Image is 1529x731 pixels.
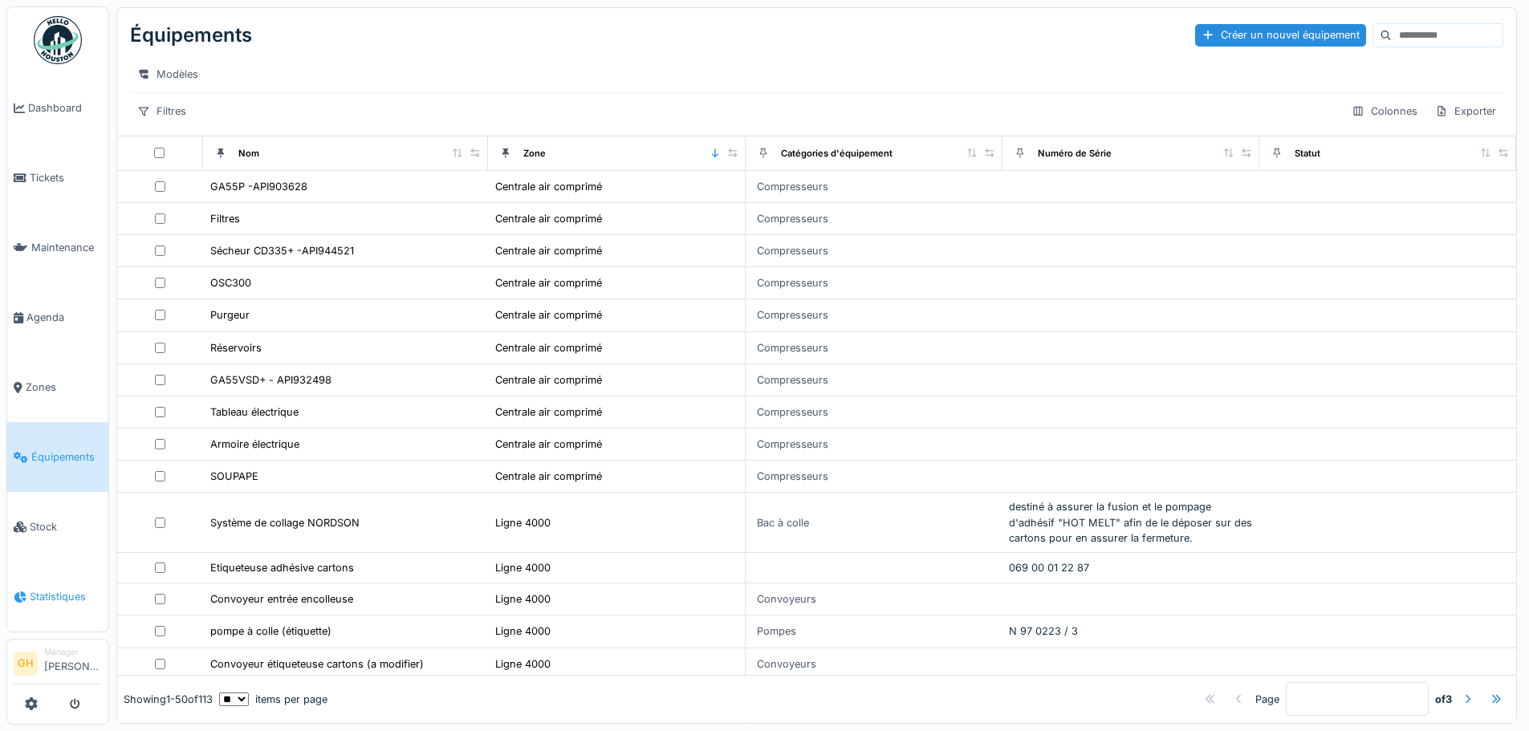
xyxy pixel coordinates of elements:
[14,646,102,684] a: GH Manager[PERSON_NAME]
[1038,147,1112,160] div: Numéro de Série
[31,240,102,255] span: Maintenance
[495,623,551,639] div: Ligne 4000
[757,515,809,530] div: Bac à colle
[495,591,551,607] div: Ligne 4000
[30,170,102,185] span: Tickets
[7,492,108,562] a: Stock
[757,469,828,484] div: Compresseurs
[495,275,602,290] div: Centrale air comprimé
[44,646,102,658] div: Manager
[7,352,108,422] a: Zones
[495,179,602,194] div: Centrale air comprimé
[757,211,828,226] div: Compresseurs
[757,243,828,258] div: Compresseurs
[757,591,816,607] div: Convoyeurs
[1428,99,1503,123] div: Exporter
[757,275,828,290] div: Compresseurs
[495,243,602,258] div: Centrale air comprimé
[757,623,796,639] div: Pompes
[238,147,259,160] div: Nom
[757,340,828,355] div: Compresseurs
[757,372,828,388] div: Compresseurs
[31,449,102,465] span: Équipements
[210,243,354,258] div: Sécheur CD335+ -API944521
[210,372,331,388] div: GA55VSD+ - API932498
[7,73,108,143] a: Dashboard
[757,404,828,420] div: Compresseurs
[210,437,299,452] div: Armoire électrique
[130,99,193,123] div: Filtres
[757,179,828,194] div: Compresseurs
[210,515,360,530] div: Système de collage NORDSON
[14,652,38,676] li: GH
[1344,99,1425,123] div: Colonnes
[210,560,354,575] div: Etiqueteuse adhésive cartons
[210,591,353,607] div: Convoyeur entrée encolleuse
[219,692,327,707] div: items per page
[210,211,240,226] div: Filtres
[30,519,102,534] span: Stock
[757,437,828,452] div: Compresseurs
[495,515,551,530] div: Ligne 4000
[495,211,602,226] div: Centrale air comprimé
[495,469,602,484] div: Centrale air comprimé
[495,307,602,323] div: Centrale air comprimé
[210,340,262,355] div: Réservoirs
[26,380,102,395] span: Zones
[1255,692,1279,707] div: Page
[210,623,331,639] div: pompe à colle (étiquette)
[495,656,551,672] div: Ligne 4000
[495,404,602,420] div: Centrale air comprimé
[210,656,424,672] div: Convoyeur étiqueteuse cartons (a modifier)
[781,147,893,160] div: Catégories d'équipement
[210,404,299,420] div: Tableau électrique
[495,372,602,388] div: Centrale air comprimé
[1009,499,1253,546] div: destiné à assurer la fusion et le pompage d'adhésif "HOT MELT" afin de le déposer sur des cartons...
[124,692,213,707] div: Showing 1 - 50 of 113
[130,14,252,56] div: Équipements
[210,275,251,290] div: OSC300
[34,16,82,64] img: Badge_color-CXgf-gQk.svg
[7,422,108,492] a: Équipements
[523,147,546,160] div: Zone
[130,63,205,86] div: Modèles
[757,307,828,323] div: Compresseurs
[7,143,108,213] a: Tickets
[7,282,108,352] a: Agenda
[495,340,602,355] div: Centrale air comprimé
[210,179,307,194] div: GA55P -API903628
[7,213,108,282] a: Maintenance
[30,589,102,604] span: Statistiques
[1295,147,1320,160] div: Statut
[1009,623,1253,639] div: N 97 0223 / 3
[7,562,108,632] a: Statistiques
[1435,692,1452,707] strong: of 3
[495,560,551,575] div: Ligne 4000
[26,310,102,325] span: Agenda
[1195,24,1366,46] div: Créer un nouvel équipement
[757,656,816,672] div: Convoyeurs
[210,469,258,484] div: SOUPAPE
[44,646,102,680] li: [PERSON_NAME]
[28,100,102,116] span: Dashboard
[1009,560,1253,575] div: 069 00 01 22 87
[210,307,250,323] div: Purgeur
[495,437,602,452] div: Centrale air comprimé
